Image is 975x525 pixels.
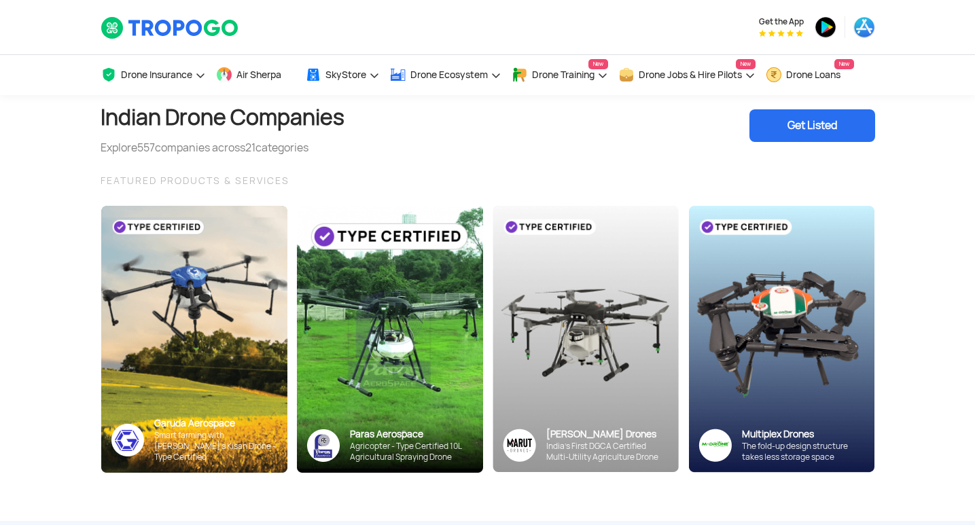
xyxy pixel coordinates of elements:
[137,141,155,155] span: 557
[698,429,732,462] img: ic_multiplex_sky.png
[390,55,501,95] a: Drone Ecosystem
[216,55,295,95] a: Air Sherpa
[297,206,483,473] img: paras-card.png
[325,69,366,80] span: SkyStore
[853,16,875,38] img: ic_appstore.png
[532,69,595,80] span: Drone Training
[493,206,679,472] img: bg_marut_sky.png
[236,69,281,80] span: Air Sherpa
[834,59,854,69] span: New
[101,95,344,140] h1: Indian Drone Companies
[759,16,804,27] span: Get the App
[588,59,608,69] span: New
[305,55,380,95] a: SkyStore
[410,69,488,80] span: Drone Ecosystem
[101,206,287,473] img: bg_garuda_sky.png
[245,141,255,155] span: 21
[350,441,473,463] div: Agricopter - Type Certified 10L Agricultural Spraying Drone
[101,173,875,189] div: FEATURED PRODUCTS & SERVICES
[786,69,840,80] span: Drone Loans
[121,69,192,80] span: Drone Insurance
[111,424,144,456] img: ic_garuda_sky.png
[688,206,874,473] img: bg_multiplex_sky.png
[742,428,864,441] div: Multiplex Drones
[546,428,669,441] div: [PERSON_NAME] Drones
[307,429,340,462] img: paras-logo-banner.png
[546,441,669,463] div: India’s First DGCA Certified Multi-Utility Agriculture Drone
[154,430,277,463] div: Smart farming with [PERSON_NAME]’s Kisan Drone - Type Certified
[639,69,742,80] span: Drone Jobs & Hire Pilots
[618,55,756,95] a: Drone Jobs & Hire PilotsNew
[736,59,756,69] span: New
[749,109,875,142] div: Get Listed
[154,417,277,430] div: Garuda Aerospace
[101,140,344,156] div: Explore companies across categories
[742,441,864,463] div: The fold-up design structure takes less storage space
[766,55,854,95] a: Drone LoansNew
[815,16,836,38] img: ic_playstore.png
[503,429,536,462] img: Group%2036313.png
[101,55,206,95] a: Drone Insurance
[350,428,473,441] div: Paras Aerospace
[512,55,608,95] a: Drone TrainingNew
[759,30,803,37] img: App Raking
[101,16,240,39] img: TropoGo Logo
